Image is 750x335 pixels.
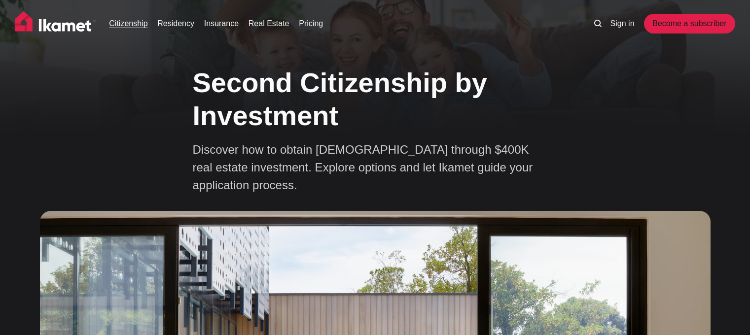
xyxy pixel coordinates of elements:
[15,11,96,36] img: Ikamet home
[193,141,538,194] p: Discover how to obtain [DEMOGRAPHIC_DATA] through $400K real estate investment. Explore options a...
[299,18,323,30] a: Pricing
[610,18,635,30] a: Sign in
[204,18,239,30] a: Insurance
[157,18,194,30] a: Residency
[644,14,735,33] a: Become a subscriber
[249,18,289,30] a: Real Estate
[193,66,558,132] h1: Second Citizenship by Investment
[109,18,147,30] a: Citizenship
